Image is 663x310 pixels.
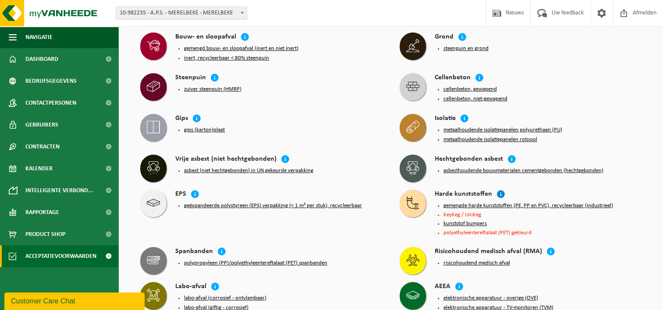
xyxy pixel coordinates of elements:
[25,136,60,158] span: Contracten
[184,55,269,62] button: inert, recycleerbaar < 80% steenpuin
[443,220,487,227] button: kunststof bumpers
[443,212,642,218] li: KeyKeg / UniKeg
[25,180,93,201] span: Intelligente verbond...
[25,223,65,245] span: Product Shop
[443,45,489,52] button: steenpuin en grond
[184,202,362,209] button: geëxpandeerde polystyreen (EPS) verpakking (< 1 m² per stuk), recycleerbaar
[443,95,507,102] button: cellenbeton, niet-gewapend
[443,136,537,143] button: metaalhoudende isolatiepanelen rotswol
[184,260,327,267] button: polypropyleen (PP)/polyethyleentereftalaat (PET) spanbanden
[443,202,613,209] button: gemengde harde kunststoffen (PE, PP en PVC), recycleerbaar (industrieel)
[175,282,206,292] h4: Labo-afval
[25,92,76,114] span: Contactpersonen
[25,245,96,267] span: Acceptatievoorwaarden
[25,114,58,136] span: Gebruikers
[4,291,146,310] iframe: chat widget
[443,86,497,93] button: cellenbeton, gewapend
[25,48,58,70] span: Dashboard
[443,167,603,174] button: asbesthoudende bouwmaterialen cementgebonden (hechtgebonden)
[435,114,456,124] h4: Isolatie
[435,247,542,257] h4: Risicohoudend medisch afval (RMA)
[435,190,492,200] h4: Harde kunststoffen
[443,295,538,302] button: elektronische apparatuur - overige (OVE)
[25,26,53,48] span: Navigatie
[435,73,471,83] h4: Cellenbeton
[25,70,77,92] span: Bedrijfsgegevens
[116,7,247,19] span: 10-982235 - A.P.S. - MERELBEKE - MERELBEKE
[175,190,186,200] h4: EPS
[25,201,59,223] span: Rapportage
[435,282,450,292] h4: AEEA
[175,32,236,42] h4: Bouw- en sloopafval
[175,73,206,83] h4: Steenpuin
[175,155,277,165] h4: Vrije asbest (niet hechtgebonden)
[443,230,642,236] li: polyethyleentereftalaat (PET) gekleurd
[175,114,188,124] h4: Gips
[175,247,213,257] h4: Spanbanden
[443,260,510,267] button: risicohoudend medisch afval
[116,7,247,20] span: 10-982235 - A.P.S. - MERELBEKE - MERELBEKE
[184,127,225,134] button: gips (karton)plaat
[184,167,313,174] button: asbest (niet hechtgebonden) in UN gekeurde verpakking
[184,45,298,52] button: gemengd bouw- en sloopafval (inert en niet inert)
[25,158,53,180] span: Kalender
[443,127,562,134] button: metaalhoudende isolatiepanelen polyurethaan (PU)
[435,155,503,165] h4: Hechtgebonden asbest
[184,86,241,93] button: zuiver steenpuin (HMRP)
[435,32,454,42] h4: Grond
[184,295,266,302] button: labo-afval (corrosief - ontvlambaar)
